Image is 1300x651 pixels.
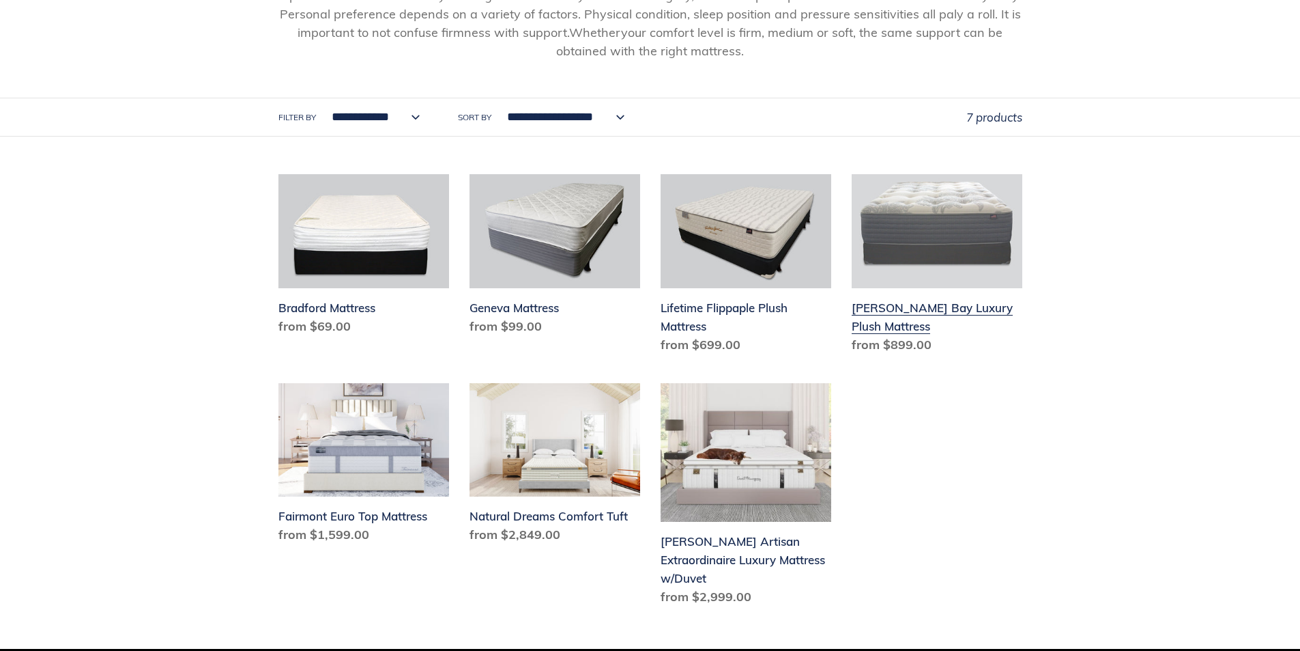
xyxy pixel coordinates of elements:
[661,174,831,359] a: Lifetime Flippaple Plush Mattress
[569,25,621,40] span: Whether
[278,174,449,341] a: Bradford Mattress
[278,111,316,124] label: Filter by
[458,111,491,124] label: Sort by
[661,383,831,611] a: Hemingway Artisan Extraordinaire Luxury Mattress w/Duvet
[966,110,1022,124] span: 7 products
[278,383,449,550] a: Fairmont Euro Top Mattress
[470,383,640,550] a: Natural Dreams Comfort Tuft
[470,174,640,341] a: Geneva Mattress
[852,174,1022,359] a: Chadwick Bay Luxury Plush Mattress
